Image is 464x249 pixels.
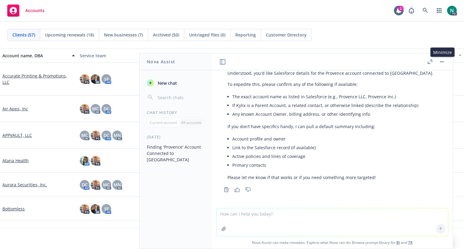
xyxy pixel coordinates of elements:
[232,92,433,101] li: The exact account name as listed in Salesforce (e.g., Provence LLC, Provence Inc.)
[227,81,433,87] p: To expedite this, please confirm any of the following if available:
[232,101,433,110] li: If Kylix is a Parent Account, a related contact, or otherwise linked (describe the relationship)
[2,52,68,59] div: Account name, DBA
[82,181,88,188] span: DC
[2,157,29,164] a: Atana Health
[232,134,433,143] li: Account profile and owner
[232,161,433,169] li: Primary contacts
[309,48,387,63] button: Closest renewal date
[447,6,457,15] img: photo
[224,187,229,192] svg: Copy to clipboard
[181,120,201,125] p: All accounts
[140,110,212,115] div: Chat History
[156,80,177,86] span: New chat
[214,236,450,249] span: Nova Assist can make mistakes. Explore what Nova can do: Browse prompt library for and
[91,156,100,165] img: photo
[2,181,47,188] a: Aurora Securities, Inc.
[408,240,413,245] a: TR
[232,110,433,118] li: Any known Account Owner, billing address, or other identifying info
[92,106,99,112] span: MC
[398,5,404,11] div: 1
[227,123,433,130] p: If you don’t have specifics handy, I can pull a default summary including:
[227,174,433,181] p: Please let me know if that works or if you need something more targeted!
[433,5,445,17] a: Switch app
[232,48,309,63] button: Total premiums
[91,131,100,140] img: photo
[232,152,433,161] li: Active policies and lines of coverage
[80,204,89,214] img: photo
[2,132,32,138] a: APPVAULT, LLC
[114,132,121,138] span: MN
[114,181,121,188] span: MN
[396,240,400,245] a: BI
[91,180,100,190] img: photo
[150,120,177,125] p: Current account
[243,185,253,194] button: Thumbs down
[104,76,109,82] span: SF
[430,48,455,57] div: Minimize
[157,52,230,59] div: Active policies
[104,132,109,138] span: DC
[232,143,433,152] li: Link to the Salesforce record (if available)
[189,32,225,38] span: Untriaged files (0)
[144,142,207,165] button: Finding 'Provence' Account Connected to [GEOGRAPHIC_DATA]
[77,48,155,63] button: Service team
[104,32,143,38] span: New businesses (7)
[104,106,109,112] span: DC
[81,132,88,138] span: MC
[80,156,89,165] img: photo
[12,32,35,38] span: Clients (57)
[2,228,43,234] a: Buried Treasure LLC
[419,5,431,17] a: Search
[25,8,44,13] span: Accounts
[405,5,417,17] a: Report a Bug
[91,204,100,214] img: photo
[235,32,256,38] span: Reporting
[144,77,207,88] button: New chat
[156,93,205,102] input: Search chats
[389,52,455,59] div: Follow up date
[266,32,307,38] span: Customer Directory
[153,32,179,38] span: Archived (50)
[80,104,89,114] img: photo
[147,58,175,65] h1: Nova Assist
[155,48,232,63] button: Active policies
[91,74,100,84] img: photo
[103,181,110,188] span: MC
[104,206,109,212] span: SF
[45,32,94,38] span: Upcoming renewals (18)
[234,52,300,59] div: Total premiums
[2,73,75,85] a: Accurate Printing & Promotions, LLC
[2,206,25,212] a: Bottomless
[5,2,47,19] a: Accounts
[140,134,212,140] div: [DATE]
[2,106,28,112] a: Air Apps, Inc
[80,52,152,59] div: Service team
[227,70,433,76] p: Understood, you'd like Salesforce details for the Provence account connected to [GEOGRAPHIC_DATA].
[312,52,378,59] div: Closest renewal date
[80,74,89,84] img: photo
[387,48,464,63] button: Follow up date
